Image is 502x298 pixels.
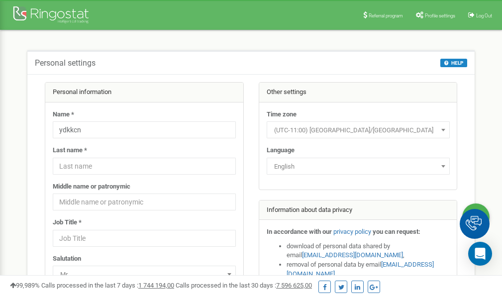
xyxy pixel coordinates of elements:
[267,228,332,235] strong: In accordance with our
[287,242,450,260] li: download of personal data shared by email ,
[333,228,371,235] a: privacy policy
[267,158,450,175] span: English
[53,266,236,283] span: Mr.
[35,59,96,68] h5: Personal settings
[440,59,467,67] button: HELP
[53,194,236,210] input: Middle name or patronymic
[259,83,457,102] div: Other settings
[45,83,243,102] div: Personal information
[369,13,403,18] span: Referral program
[53,146,87,155] label: Last name *
[41,282,174,289] span: Calls processed in the last 7 days :
[276,282,312,289] u: 7 596 625,00
[476,13,492,18] span: Log Out
[270,123,446,137] span: (UTC-11:00) Pacific/Midway
[373,228,420,235] strong: you can request:
[468,242,492,266] div: Open Intercom Messenger
[267,110,297,119] label: Time zone
[267,121,450,138] span: (UTC-11:00) Pacific/Midway
[270,160,446,174] span: English
[53,110,74,119] label: Name *
[138,282,174,289] u: 1 744 194,00
[53,121,236,138] input: Name
[53,158,236,175] input: Last name
[302,251,403,259] a: [EMAIL_ADDRESS][DOMAIN_NAME]
[259,200,457,220] div: Information about data privacy
[287,260,450,279] li: removal of personal data by email ,
[56,268,232,282] span: Mr.
[53,230,236,247] input: Job Title
[425,13,455,18] span: Profile settings
[176,282,312,289] span: Calls processed in the last 30 days :
[53,254,81,264] label: Salutation
[267,146,295,155] label: Language
[53,218,82,227] label: Job Title *
[53,182,130,192] label: Middle name or patronymic
[10,282,40,289] span: 99,989%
